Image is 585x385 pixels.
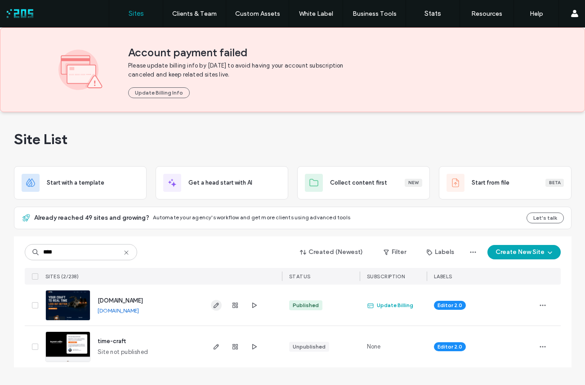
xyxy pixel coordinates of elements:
span: None [367,342,381,351]
div: Unpublished [293,343,326,351]
label: Sites [129,9,144,18]
div: Start with a template [14,166,147,199]
div: Published [293,301,319,309]
span: SITES (2/238) [45,273,79,280]
button: Filter [375,245,415,259]
span: Please update billing info by [DATE] to avoid having your account subscription canceled and keep ... [128,61,360,79]
span: Collect content first [330,178,387,187]
span: Start from file [472,178,509,187]
span: Editor 2.0 [438,301,462,309]
a: [DOMAIN_NAME] [98,307,139,314]
div: Get a head start with AI [156,166,288,199]
span: Help [21,6,39,14]
span: Update Billing [367,301,413,310]
label: Help [530,10,543,18]
span: Start with a template [47,178,104,187]
span: STATUS [289,273,311,280]
span: SUBSCRIPTION [367,273,405,280]
a: [DOMAIN_NAME] [98,297,143,304]
span: Get a head start with AI [188,178,252,187]
button: Let's talk [527,213,564,223]
span: Account payment failed [128,46,527,59]
span: Automate your agency's workflow and get more clients using advanced tools [153,214,351,221]
button: Update Billing Info [128,87,190,98]
label: Resources [471,10,502,18]
div: Start from fileBeta [439,166,572,199]
div: Collect content firstNew [297,166,430,199]
div: Beta [545,179,564,187]
label: Business Tools [353,10,397,18]
button: Create New Site [487,245,561,259]
label: Custom Assets [235,10,280,18]
span: Site not published [98,348,148,357]
label: Clients & Team [172,10,217,18]
label: White Label [299,10,333,18]
div: New [405,179,422,187]
span: Site List [14,130,67,148]
span: Editor 2.0 [438,343,462,351]
span: LABELS [434,273,452,280]
label: Stats [424,9,441,18]
button: Labels [419,245,462,259]
button: Created (Newest) [292,245,371,259]
a: time-craft [98,338,126,344]
span: Already reached 49 sites and growing? [34,213,149,222]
